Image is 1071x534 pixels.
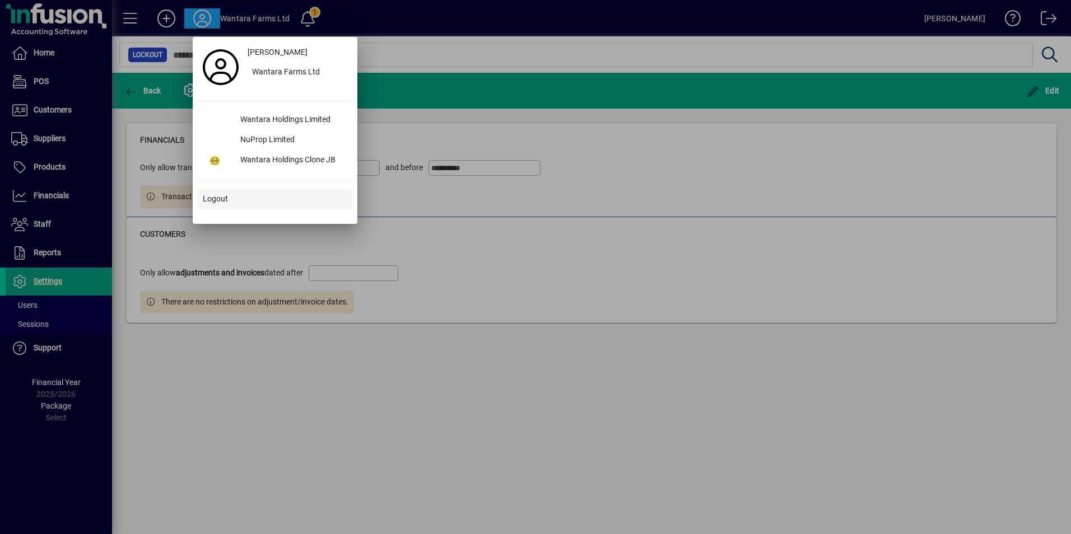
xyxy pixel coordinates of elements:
a: Profile [198,57,243,77]
button: Wantara Farms Ltd [243,63,352,83]
div: NuProp Limited [231,130,352,151]
button: Wantara Holdings Clone JB [198,151,352,171]
button: NuProp Limited [198,130,352,151]
a: [PERSON_NAME] [243,43,352,63]
span: Logout [203,193,228,205]
div: Wantara Holdings Limited [231,110,352,130]
span: [PERSON_NAME] [248,46,308,58]
button: Logout [198,189,352,209]
div: Wantara Holdings Clone JB [231,151,352,171]
button: Wantara Holdings Limited [198,110,352,130]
